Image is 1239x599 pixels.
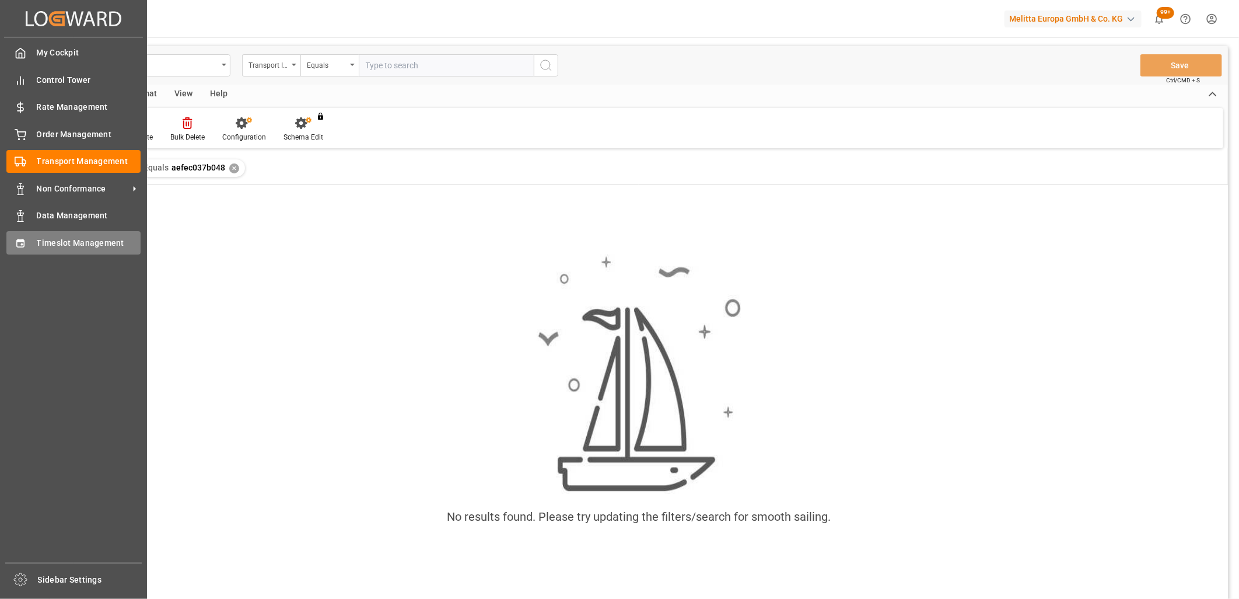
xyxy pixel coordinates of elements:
a: Transport Management [6,150,141,173]
div: Help [201,85,236,105]
div: ✕ [229,163,239,173]
button: Save [1140,54,1222,76]
span: Control Tower [37,74,141,86]
div: Transport ID Logward [249,57,288,71]
div: No results found. Please try updating the filters/search for smooth sailing. [447,508,831,525]
button: show 100 new notifications [1146,6,1172,32]
img: smooth_sailing.jpeg [537,255,741,494]
button: search button [534,54,558,76]
button: open menu [300,54,359,76]
span: Non Conformance [37,183,129,195]
div: Configuration [222,132,266,142]
span: Transport Management [37,155,141,168]
a: Order Management [6,123,141,145]
button: Melitta Europa GmbH & Co. KG [1005,8,1146,30]
span: 99+ [1157,7,1174,19]
span: aefec037b048 [171,163,225,172]
span: Sidebar Settings [38,574,142,586]
button: Help Center [1172,6,1199,32]
span: My Cockpit [37,47,141,59]
span: Order Management [37,128,141,141]
div: Melitta Europa GmbH & Co. KG [1005,11,1142,27]
a: Data Management [6,204,141,227]
input: Type to search [359,54,534,76]
span: Rate Management [37,101,141,113]
div: View [166,85,201,105]
span: Data Management [37,210,141,222]
a: My Cockpit [6,41,141,64]
button: open menu [242,54,300,76]
span: Equals [143,163,169,172]
a: Timeslot Management [6,231,141,254]
span: Timeslot Management [37,237,141,249]
a: Rate Management [6,96,141,119]
div: Equals [307,57,346,71]
a: Control Tower [6,68,141,91]
div: Bulk Delete [170,132,205,142]
span: Ctrl/CMD + S [1166,76,1200,85]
